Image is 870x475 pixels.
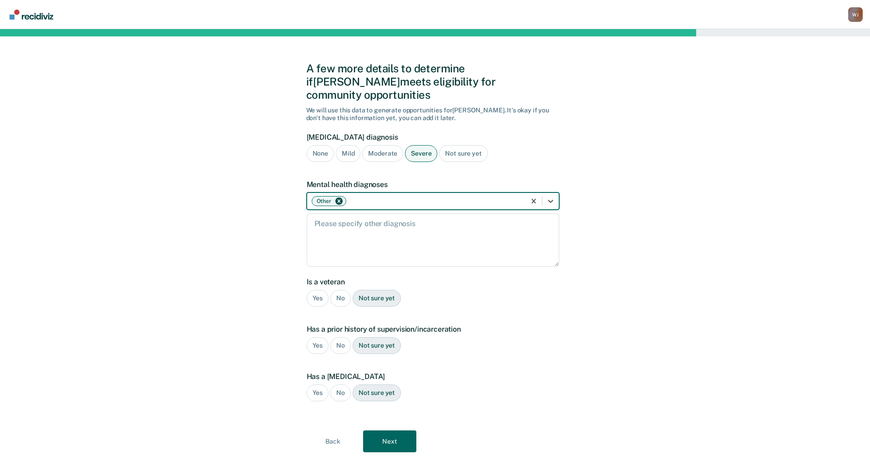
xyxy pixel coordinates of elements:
[439,145,487,162] div: Not sure yet
[306,106,564,122] div: We will use this data to generate opportunities for [PERSON_NAME] . It's okay if you don't have t...
[334,198,344,204] div: Remove Other
[353,384,401,401] div: Not sure yet
[363,430,416,452] button: Next
[353,337,401,354] div: Not sure yet
[306,430,359,452] button: Back
[307,180,559,189] label: Mental health diagnoses
[336,145,360,162] div: Mild
[330,337,351,354] div: No
[306,62,564,101] div: A few more details to determine if [PERSON_NAME] meets eligibility for community opportunities
[330,290,351,307] div: No
[307,337,329,354] div: Yes
[330,384,351,401] div: No
[307,278,559,286] label: Is a veteran
[353,290,401,307] div: Not sure yet
[307,133,559,141] label: [MEDICAL_DATA] diagnosis
[307,145,334,162] div: None
[307,325,559,334] label: Has a prior history of supervision/incarceration
[314,197,333,206] div: Other
[307,290,329,307] div: Yes
[362,145,403,162] div: Moderate
[848,7,863,22] button: Profile dropdown button
[10,10,53,20] img: Recidiviz
[307,372,559,381] label: Has a [MEDICAL_DATA]
[848,7,863,22] div: W J
[405,145,437,162] div: Severe
[307,384,329,401] div: Yes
